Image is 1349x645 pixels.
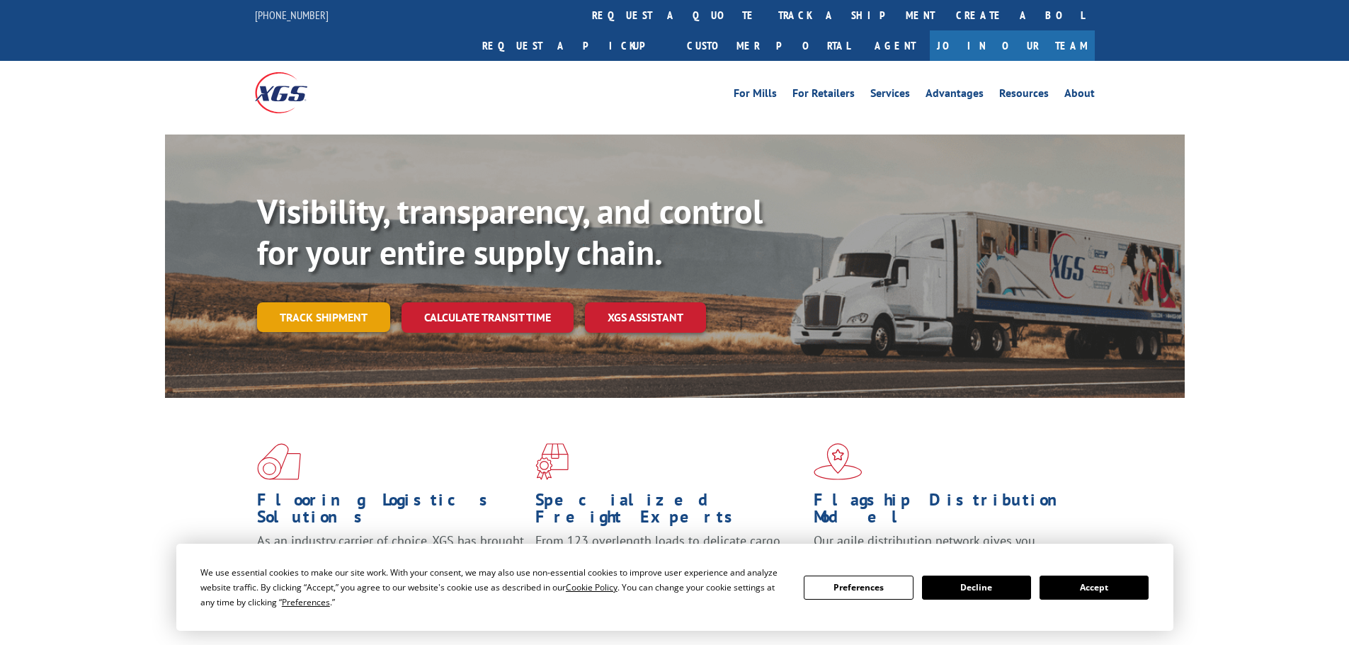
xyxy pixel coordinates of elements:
[255,8,329,22] a: [PHONE_NUMBER]
[535,532,803,595] p: From 123 overlength loads to delicate cargo, our experienced staff knows the best way to move you...
[585,302,706,333] a: XGS ASSISTANT
[814,491,1081,532] h1: Flagship Distribution Model
[257,302,390,332] a: Track shipment
[535,443,569,480] img: xgs-icon-focused-on-flooring-red
[566,581,617,593] span: Cookie Policy
[792,88,855,103] a: For Retailers
[922,576,1031,600] button: Decline
[257,532,524,583] span: As an industry carrier of choice, XGS has brought innovation and dedication to flooring logistics...
[860,30,930,61] a: Agent
[1040,576,1149,600] button: Accept
[257,491,525,532] h1: Flooring Logistics Solutions
[1064,88,1095,103] a: About
[472,30,676,61] a: Request a pickup
[870,88,910,103] a: Services
[930,30,1095,61] a: Join Our Team
[999,88,1049,103] a: Resources
[814,443,863,480] img: xgs-icon-flagship-distribution-model-red
[676,30,860,61] a: Customer Portal
[535,491,803,532] h1: Specialized Freight Experts
[734,88,777,103] a: For Mills
[200,565,787,610] div: We use essential cookies to make our site work. With your consent, we may also use non-essential ...
[282,596,330,608] span: Preferences
[804,576,913,600] button: Preferences
[257,443,301,480] img: xgs-icon-total-supply-chain-intelligence-red
[402,302,574,333] a: Calculate transit time
[257,189,763,274] b: Visibility, transparency, and control for your entire supply chain.
[176,544,1173,631] div: Cookie Consent Prompt
[926,88,984,103] a: Advantages
[814,532,1074,566] span: Our agile distribution network gives you nationwide inventory management on demand.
